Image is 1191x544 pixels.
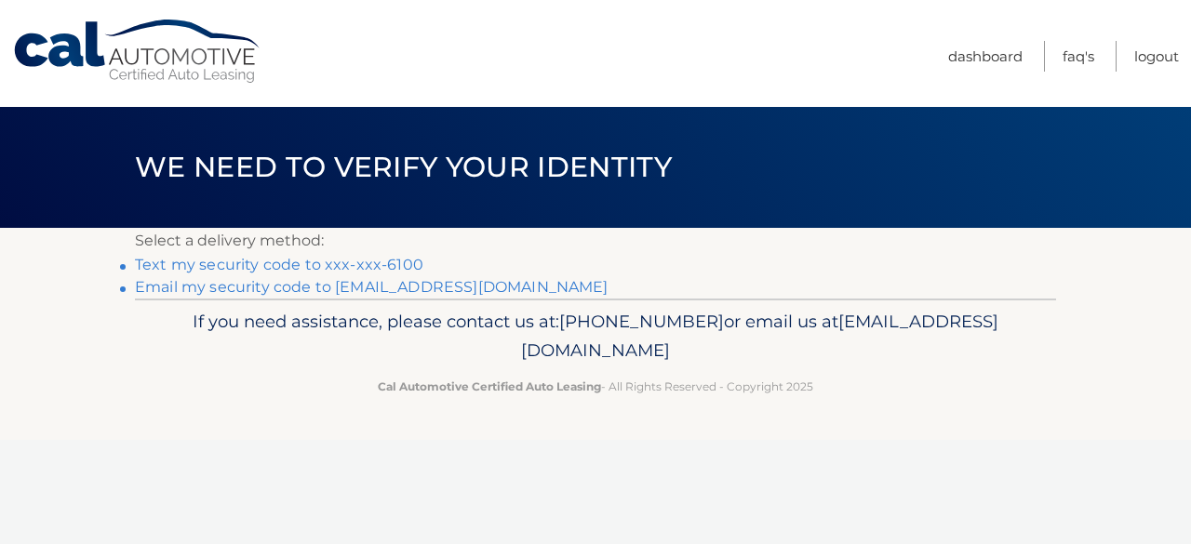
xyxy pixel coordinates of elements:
[147,377,1044,396] p: - All Rights Reserved - Copyright 2025
[12,19,263,85] a: Cal Automotive
[135,150,672,184] span: We need to verify your identity
[135,228,1056,254] p: Select a delivery method:
[948,41,1023,72] a: Dashboard
[1063,41,1094,72] a: FAQ's
[135,278,609,296] a: Email my security code to [EMAIL_ADDRESS][DOMAIN_NAME]
[559,311,724,332] span: [PHONE_NUMBER]
[378,379,601,393] strong: Cal Automotive Certified Auto Leasing
[147,307,1044,366] p: If you need assistance, please contact us at: or email us at
[1134,41,1179,72] a: Logout
[135,256,423,273] a: Text my security code to xxx-xxx-6100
